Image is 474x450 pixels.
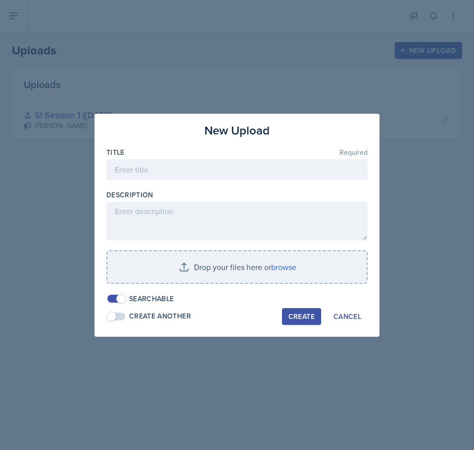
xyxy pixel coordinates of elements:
[106,159,368,180] input: Enter title
[288,313,315,320] div: Create
[129,294,174,304] div: Searchable
[327,308,368,325] button: Cancel
[333,313,361,320] div: Cancel
[204,122,270,139] h3: New Upload
[129,311,191,321] div: Create Another
[106,190,153,200] label: Description
[339,149,368,156] span: Required
[282,308,321,325] button: Create
[106,147,125,157] label: Title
